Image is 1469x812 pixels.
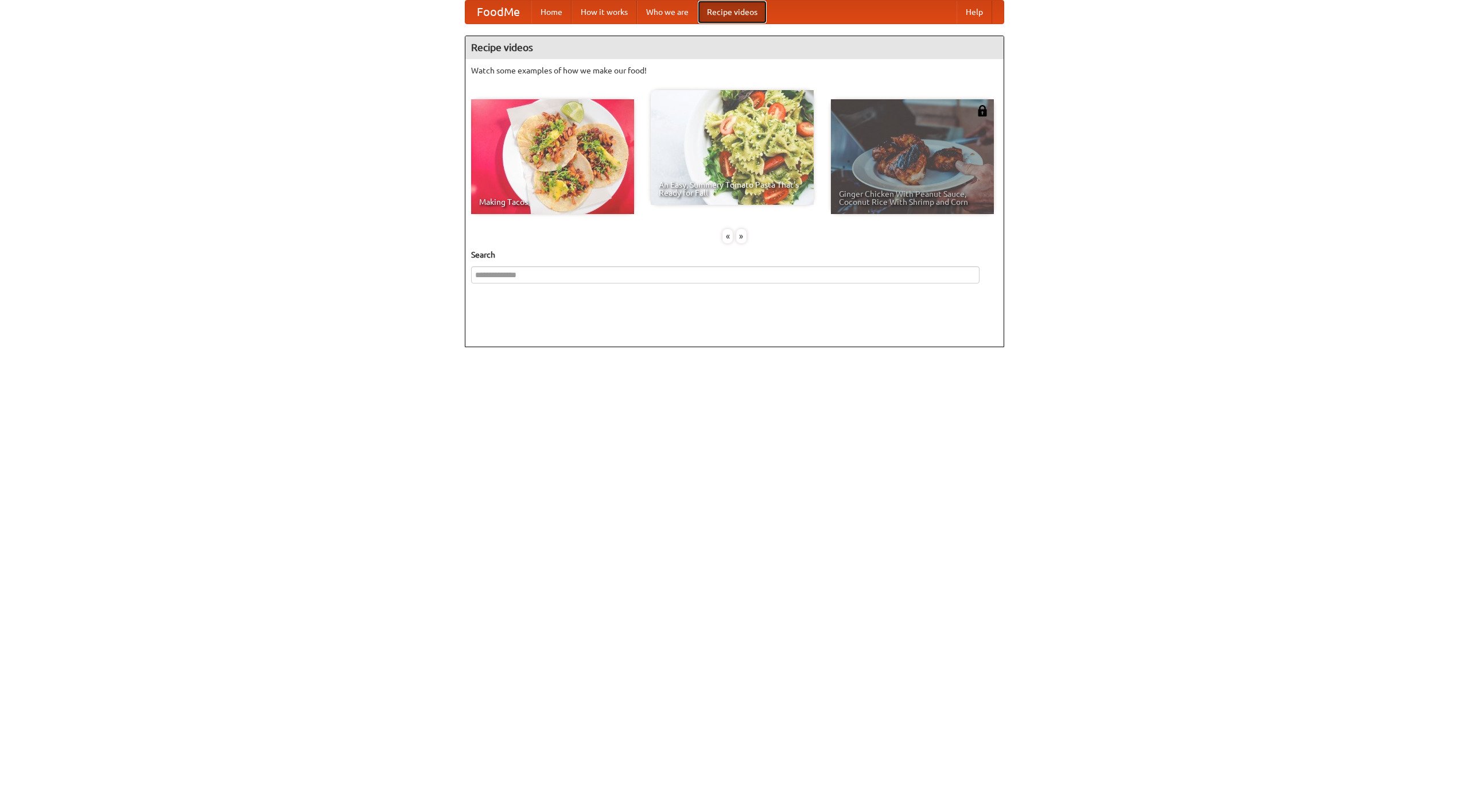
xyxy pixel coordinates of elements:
div: » [736,229,747,243]
img: 483408.png [977,105,988,116]
span: An Easy, Summery Tomato Pasta That's Ready for Fall [659,181,806,197]
span: Making Tacos [479,198,626,206]
p: Watch some examples of how we make our food! [471,65,998,76]
a: FoodMe [465,1,531,24]
a: An Easy, Summery Tomato Pasta That's Ready for Fall [651,90,814,205]
a: How it works [572,1,637,24]
a: Help [957,1,992,24]
div: « [722,229,733,243]
a: Recipe videos [698,1,767,24]
a: Home [531,1,572,24]
h5: Search [471,249,998,261]
h4: Recipe videos [465,36,1004,59]
a: Who we are [637,1,698,24]
a: Making Tacos [471,99,634,214]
